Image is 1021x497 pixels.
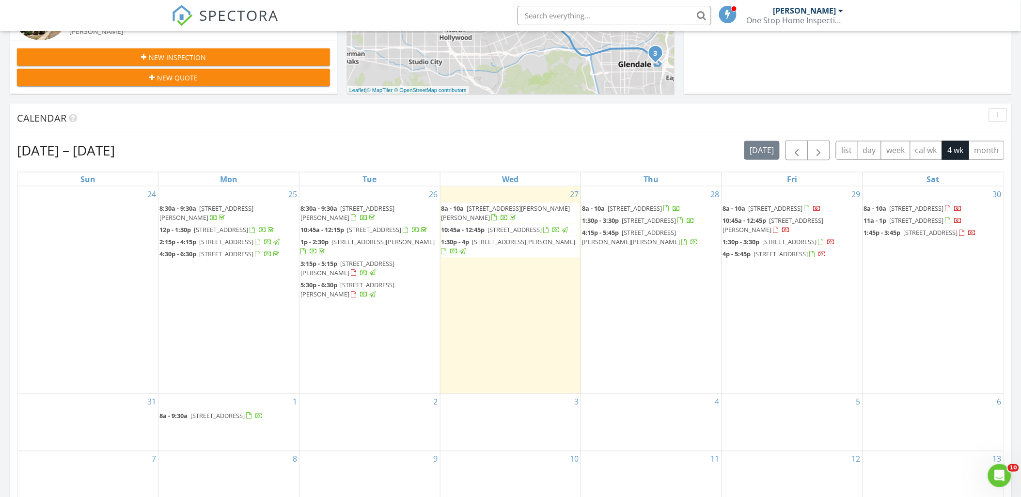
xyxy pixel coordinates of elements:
[157,73,198,83] span: New Quote
[881,141,911,160] button: week
[159,203,298,224] a: 8:30a - 9:30a [STREET_ADDRESS][PERSON_NAME]
[863,394,1004,451] td: Go to September 6, 2025
[864,203,1003,215] a: 8a - 10a [STREET_ADDRESS]
[159,236,298,248] a: 2:15p - 4:15p [STREET_ADDRESS]
[145,394,158,410] a: Go to August 31, 2025
[518,6,711,25] input: Search everything...
[582,215,721,227] a: 1:30p - 3:30p [STREET_ADDRESS]
[300,280,337,289] span: 5:30p - 6:30p
[723,237,835,246] a: 1:30p - 3:30p [STREET_ADDRESS]
[863,186,1004,394] td: Go to August 30, 2025
[159,225,191,234] span: 12p - 1:30p
[440,186,581,394] td: Go to August 27, 2025
[159,412,263,420] a: 8a - 9:30a [STREET_ADDRESS]
[857,141,881,160] button: day
[28,5,43,21] img: Profile image for Support
[16,72,151,81] div: An email could not be delivered:
[890,216,944,225] span: [STREET_ADDRESS]
[159,204,196,213] span: 8:30a - 9:30a
[441,224,580,236] a: 10:45a - 12:45p [STREET_ADDRESS]
[723,204,746,213] span: 8a - 10a
[300,225,344,234] span: 10:45a - 12:15p
[582,228,619,237] span: 4:15p - 5:45p
[300,224,439,236] a: 10:45a - 12:15p [STREET_ADDRESS]
[347,86,469,94] div: |
[79,172,97,186] a: Sunday
[16,94,151,113] div: For more information, view
[159,204,253,222] span: [STREET_ADDRESS][PERSON_NAME]
[582,204,605,213] span: 8a - 10a
[864,204,962,213] a: 8a - 10a [STREET_ADDRESS]
[300,204,394,222] span: [STREET_ADDRESS][PERSON_NAME]
[367,87,393,93] a: © MapTiler
[300,280,394,298] span: [STREET_ADDRESS][PERSON_NAME]
[785,172,799,186] a: Friday
[709,451,722,467] a: Go to September 11, 2025
[723,236,862,248] a: 1:30p - 3:30p [STREET_ADDRESS]
[441,225,570,234] a: 10:45a - 12:45p [STREET_ADDRESS]
[150,451,158,467] a: Go to September 7, 2025
[300,237,435,255] a: 1p - 2:30p [STREET_ADDRESS][PERSON_NAME]
[441,204,464,213] span: 8a - 10a
[723,216,824,234] a: 10:45a - 12:45p [STREET_ADDRESS][PERSON_NAME]
[723,249,751,258] span: 4p - 5:45p
[394,87,467,93] a: © OpenStreetMap contributors
[441,204,570,222] span: [STREET_ADDRESS][PERSON_NAME][PERSON_NAME]
[622,216,676,225] span: [STREET_ADDRESS]
[349,87,365,93] a: Leaflet
[890,204,944,213] span: [STREET_ADDRESS]
[864,216,962,225] a: 11a - 1p [STREET_ADDRESS]
[6,4,25,22] button: go back
[16,85,126,94] a: Click here to view the email.
[300,280,394,298] a: 5:30p - 6:30p [STREET_ADDRESS][PERSON_NAME]
[582,216,694,225] a: 1:30p - 3:30p [STREET_ADDRESS]
[582,227,721,248] a: 4:15p - 5:45p [STREET_ADDRESS][PERSON_NAME][PERSON_NAME]
[300,259,394,277] a: 3:15p - 5:15p [STREET_ADDRESS][PERSON_NAME]
[159,249,196,258] span: 4:30p - 6:30p
[172,5,193,26] img: The Best Home Inspection Software - Spectora
[836,141,858,160] button: list
[808,140,831,160] button: Next
[969,141,1005,160] button: month
[864,216,887,225] span: 11a - 1p
[159,237,281,246] a: 2:15p - 4:15p [STREET_ADDRESS]
[656,53,661,59] div: 120 Lukens Pl, Glendale, CA 91206
[582,204,680,213] a: 8a - 10a [STREET_ADDRESS]
[722,186,863,394] td: Go to August 29, 2025
[991,186,1004,202] a: Go to August 30, 2025
[291,451,299,467] a: Go to September 8, 2025
[723,249,827,258] a: 4p - 5:45p [STREET_ADDRESS]
[159,237,196,246] span: 2:15p - 4:15p
[582,228,698,246] a: 4:15p - 5:45p [STREET_ADDRESS][PERSON_NAME][PERSON_NAME]
[581,186,722,394] td: Go to August 28, 2025
[361,172,378,186] a: Tuesday
[286,186,299,202] a: Go to August 25, 2025
[172,13,279,33] a: SPECTORA
[723,237,760,246] span: 1:30p - 3:30p
[299,394,440,451] td: Go to September 2, 2025
[299,186,440,394] td: Go to August 26, 2025
[472,237,576,246] span: [STREET_ADDRESS][PERSON_NAME]
[300,225,429,234] a: 10:45a - 12:15p [STREET_ADDRESS]
[199,249,253,258] span: [STREET_ADDRESS]
[159,224,298,236] a: 12p - 1:30p [STREET_ADDRESS]
[608,204,662,213] span: [STREET_ADDRESS]
[440,394,581,451] td: Go to September 3, 2025
[190,412,245,420] span: [STREET_ADDRESS]
[218,172,239,186] a: Monday
[864,228,901,237] span: 1:45p - 3:45p
[441,236,580,257] a: 1:30p - 4p [STREET_ADDRESS][PERSON_NAME]
[47,5,78,12] h1: Support
[441,237,470,246] span: 1:30p - 4p
[754,249,808,258] span: [STREET_ADDRESS]
[850,186,863,202] a: Go to August 29, 2025
[158,394,299,451] td: Go to September 1, 2025
[46,310,54,317] button: Upload attachment
[441,237,576,255] a: 1:30p - 4p [STREET_ADDRESS][PERSON_NAME]
[8,66,159,119] div: An email could not be delivered:Click here to view the email.For more information, viewWhy emails...
[300,280,439,300] a: 5:30p - 6:30p [STREET_ADDRESS][PERSON_NAME]
[988,464,1011,487] iframe: Intercom live chat
[159,225,276,234] a: 12p - 1:30p [STREET_ADDRESS]
[199,237,253,246] span: [STREET_ADDRESS]
[582,228,680,246] span: [STREET_ADDRESS][PERSON_NAME][PERSON_NAME]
